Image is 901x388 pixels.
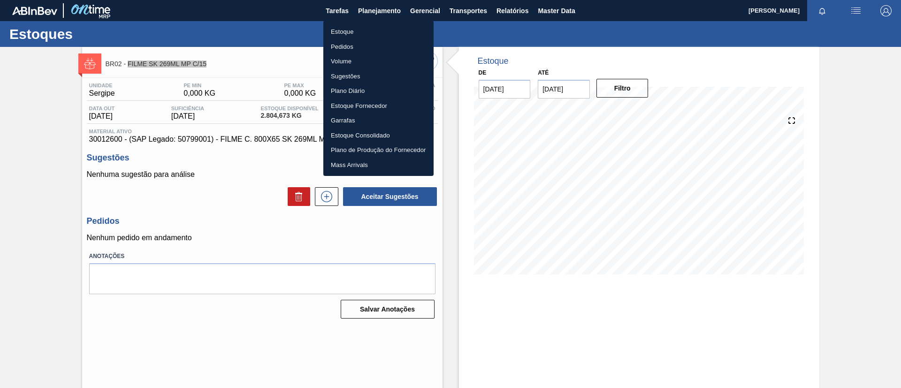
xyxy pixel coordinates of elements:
a: Volume [323,54,434,69]
a: Mass Arrivals [323,158,434,173]
a: Estoque [323,24,434,39]
a: Pedidos [323,39,434,54]
a: Plano Diário [323,84,434,99]
a: Garrafas [323,113,434,128]
a: Sugestões [323,69,434,84]
a: Plano de Produção do Fornecedor [323,143,434,158]
a: Estoque Fornecedor [323,99,434,114]
a: Estoque Consolidado [323,128,434,143]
